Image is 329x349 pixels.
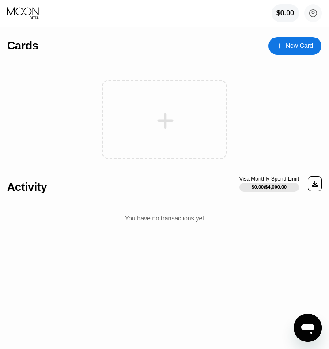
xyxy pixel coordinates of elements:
div: $0.00 / $4,000.00 [252,184,287,190]
div: New Card [268,37,321,55]
div: Visa Monthly Spend Limit$0.00/$4,000.00 [239,176,299,192]
div: Visa Monthly Spend Limit [239,176,299,182]
div: $0.00 [276,9,294,17]
iframe: Button to launch messaging window [294,314,322,342]
div: You have no transactions yet [7,206,322,231]
div: Activity [7,181,47,193]
div: Cards [7,39,38,52]
div: New Card [286,42,313,49]
div: $0.00 [272,4,299,22]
